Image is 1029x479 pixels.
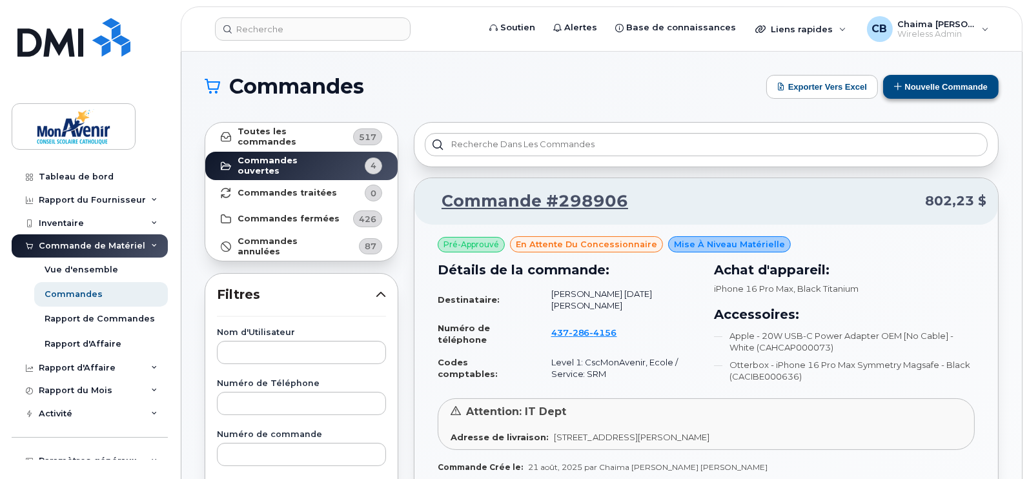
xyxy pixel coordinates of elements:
[438,260,698,280] h3: Détails de la commande:
[438,462,523,472] strong: Commande Crée le:
[238,127,340,147] strong: Toutes les commandes
[238,156,340,176] strong: Commandes ouvertes
[238,236,340,257] strong: Commandes annulées
[674,238,785,250] span: Mise à niveau matérielle
[766,75,878,99] button: Exporter vers Excel
[443,239,499,250] span: Pré-Approuvé
[554,432,709,442] span: [STREET_ADDRESS][PERSON_NAME]
[205,232,398,261] a: Commandes annulées87
[217,380,386,388] label: Numéro de Téléphone
[569,327,590,338] span: 286
[793,283,859,294] span: , Black Titanium
[714,359,975,383] li: Otterbox - iPhone 16 Pro Max Symmetry Magsafe - Black (CACIBE000636)
[365,240,376,252] span: 87
[466,405,566,418] span: Attention: IT Dept
[217,285,376,304] span: Filtres
[426,190,628,213] a: Commande #298906
[551,327,617,338] span: 437
[714,283,793,294] span: iPhone 16 Pro Max
[714,305,975,324] h3: Accessoires:
[438,323,490,345] strong: Numéro de téléphone
[205,123,398,152] a: Toutes les commandes517
[516,238,657,250] span: en attente du concessionnaire
[540,283,698,317] td: [PERSON_NAME] [DATE][PERSON_NAME]
[551,327,633,338] a: 4372864156
[451,432,549,442] strong: Adresse de livraison:
[540,351,698,385] td: Level 1: CscMonAvenir, Ecole / Service: SRM
[371,159,376,172] span: 4
[438,294,500,305] strong: Destinataire:
[425,133,988,156] input: Recherche dans les commandes
[714,260,975,280] h3: Achat d'appareil:
[371,187,376,199] span: 0
[205,206,398,232] a: Commandes fermées426
[528,462,768,472] span: 21 août, 2025 par Chaima [PERSON_NAME] [PERSON_NAME]
[925,192,986,210] span: 802,23 $
[359,213,376,225] span: 426
[238,188,337,198] strong: Commandes traitées
[217,431,386,439] label: Numéro de commande
[217,329,386,337] label: Nom d'Utilisateur
[438,357,498,380] strong: Codes comptables:
[238,214,340,224] strong: Commandes fermées
[883,75,999,99] button: Nouvelle commande
[205,152,398,181] a: Commandes ouvertes4
[205,180,398,206] a: Commandes traitées0
[714,330,975,354] li: Apple - 20W USB-C Power Adapter OEM [No Cable] - White (CAHCAP000073)
[359,131,376,143] span: 517
[229,77,364,96] span: Commandes
[590,327,617,338] span: 4156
